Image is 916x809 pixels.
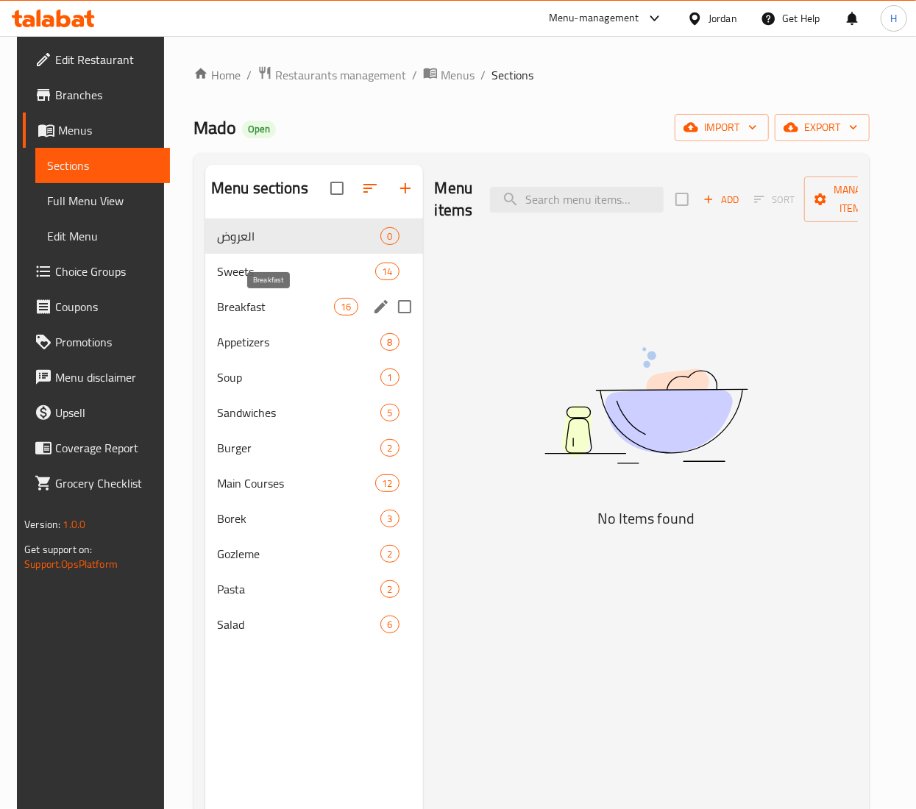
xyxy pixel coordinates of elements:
[787,118,858,137] span: export
[381,547,398,561] span: 2
[205,213,423,648] nav: Menu sections
[23,77,170,113] a: Branches
[217,439,381,457] span: Burger
[211,177,308,199] h2: Menu sections
[380,333,399,351] div: items
[491,66,533,84] span: Sections
[275,66,406,84] span: Restaurants management
[381,229,398,243] span: 0
[217,368,381,386] span: Soup
[258,65,406,85] a: Restaurants management
[381,618,398,632] span: 6
[217,227,381,245] span: العروض
[24,555,118,574] a: Support.OpsPlatform
[816,181,891,218] span: Manage items
[376,477,398,491] span: 12
[23,42,170,77] a: Edit Restaurant
[205,324,423,360] div: Appetizers8
[217,263,375,280] span: Sweets
[205,254,423,289] div: Sweets14
[55,86,158,104] span: Branches
[380,580,399,598] div: items
[462,507,830,530] h5: No Items found
[388,171,423,206] button: Add section
[380,439,399,457] div: items
[205,360,423,395] div: Soup1
[380,510,399,527] div: items
[380,545,399,563] div: items
[804,177,903,222] button: Manage items
[194,66,241,84] a: Home
[55,333,158,351] span: Promotions
[23,466,170,501] a: Grocery Checklist
[380,368,399,386] div: items
[375,474,399,492] div: items
[335,300,357,314] span: 16
[217,545,381,563] span: Gozleme
[376,265,398,279] span: 14
[23,430,170,466] a: Coverage Report
[205,501,423,536] div: Borek3
[55,404,158,421] span: Upsell
[217,616,381,633] span: Salad
[549,10,639,27] div: Menu-management
[35,183,170,218] a: Full Menu View
[55,51,158,68] span: Edit Restaurant
[480,66,486,84] li: /
[352,171,388,206] span: Sort sections
[24,515,60,534] span: Version:
[35,218,170,254] a: Edit Menu
[242,121,276,138] div: Open
[55,439,158,457] span: Coverage Report
[375,263,399,280] div: items
[775,114,870,141] button: export
[381,582,398,596] span: 2
[23,395,170,430] a: Upsell
[381,335,398,349] span: 8
[441,66,475,84] span: Menus
[217,333,381,351] span: Appetizers
[205,289,423,324] div: Breakfast16edit
[205,430,423,466] div: Burger2
[55,298,158,316] span: Coupons
[205,571,423,607] div: Pasta2
[890,10,897,26] span: H
[686,118,757,137] span: import
[675,114,769,141] button: import
[745,188,804,211] span: Select section first
[246,66,252,84] li: /
[205,395,423,430] div: Sandwiches5
[217,474,375,492] span: Main Courses
[217,580,381,598] div: Pasta
[381,512,398,526] span: 3
[217,404,381,421] span: Sandwiches
[697,188,745,211] button: Add
[217,510,381,527] div: Borek
[24,540,92,559] span: Get support on:
[380,404,399,421] div: items
[63,515,85,534] span: 1.0.0
[242,123,276,135] span: Open
[381,371,398,385] span: 1
[490,187,664,213] input: search
[47,227,158,245] span: Edit Menu
[23,254,170,289] a: Choice Groups
[47,157,158,174] span: Sections
[709,10,737,26] div: Jordan
[701,191,741,208] span: Add
[47,192,158,210] span: Full Menu View
[370,296,392,318] button: edit
[205,466,423,501] div: Main Courses12
[381,406,398,420] span: 5
[58,121,158,139] span: Menus
[205,607,423,642] div: Salad6
[380,616,399,633] div: items
[194,65,870,85] nav: breadcrumb
[322,173,352,204] span: Select all sections
[423,65,475,85] a: Menus
[462,308,830,503] img: dish.svg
